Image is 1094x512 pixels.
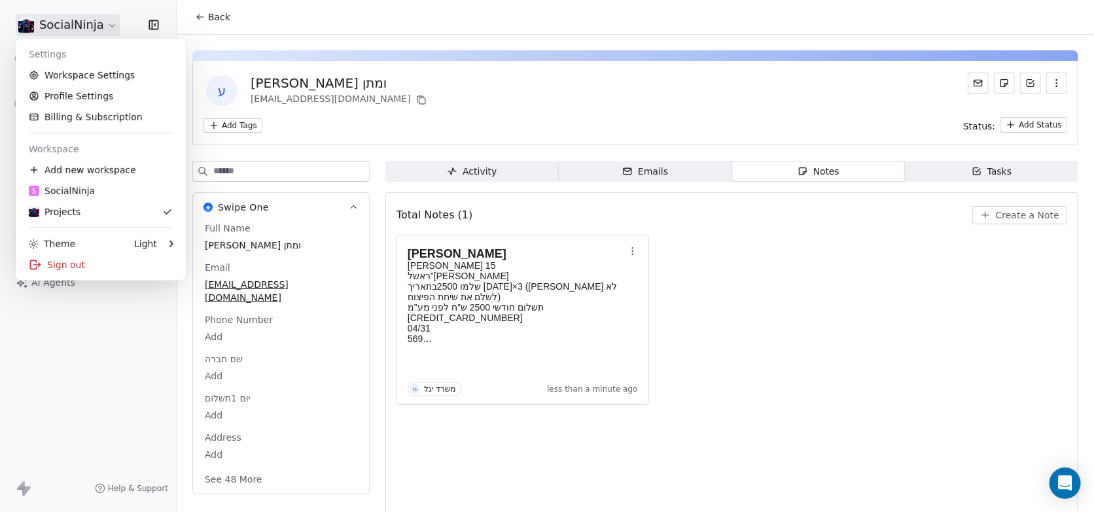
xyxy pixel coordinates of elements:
[32,186,36,196] span: S
[29,237,75,250] div: Theme
[29,207,39,217] img: Screenshot%202025-06-30%20at%2013.54.19.png
[21,65,181,86] a: Workspace Settings
[21,254,181,275] div: Sign out
[21,139,181,160] div: Workspace
[21,86,181,107] a: Profile Settings
[21,160,181,180] div: Add new workspace
[29,184,95,197] div: SocialNinja
[21,107,181,128] a: Billing & Subscription
[134,237,157,250] div: Light
[29,205,80,218] div: Projects
[21,44,181,65] div: Settings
